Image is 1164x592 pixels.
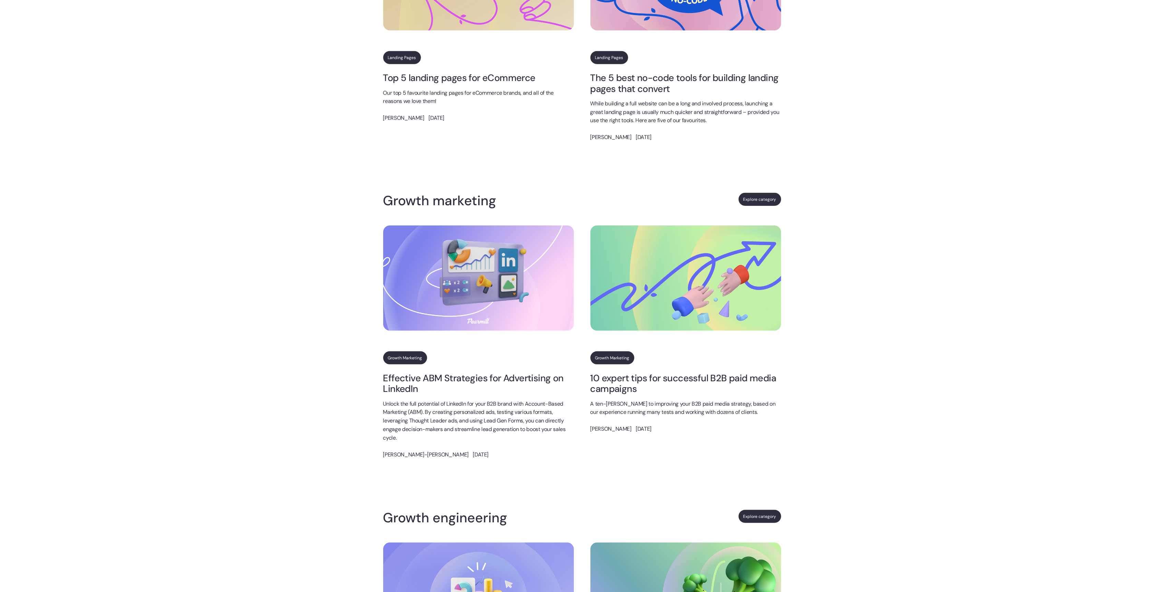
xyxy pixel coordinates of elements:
p: [DATE] [428,114,444,123]
a: Explore category [739,193,781,206]
p: [DATE] [636,425,651,433]
p: [DATE] [636,133,651,142]
p: Unlock the full potential of LinkedIn for your B2B brand with Account-Based Marketing (ABM). By c... [383,400,574,442]
p: [PERSON_NAME] [383,114,424,123]
a: Growth Marketing [590,351,634,364]
p: While building a full website can be a long and involved process, launching a great landing page ... [590,100,781,125]
h4: Growth marketing [383,195,502,206]
p: Our top 5 favourite landing pages for eCommerce brands, and all of the reasons we love them! [383,89,574,106]
p: A ten-[PERSON_NAME] to improving your B2B paid media strategy, based on our experience running ma... [590,400,781,417]
a: Explore category [739,510,781,523]
p: [PERSON_NAME] [590,133,632,142]
a: Landing Pages [590,51,628,64]
p: [PERSON_NAME]-[PERSON_NAME] [383,451,469,459]
a: Growth Marketing [383,351,427,364]
p: [DATE] [473,451,489,459]
a: Effective ABM Strategies for Advertising on LinkedIn [383,373,574,394]
p: [PERSON_NAME] [590,425,632,433]
a: The 5 best no-code tools for building landing pages that convert [590,72,781,94]
a: Top 5 landing pages for eCommerce [383,72,574,83]
a: 10 expert tips for successful B2B paid media campaigns [590,373,781,394]
a: Landing Pages [383,51,421,64]
h4: Growth engineering [383,512,513,523]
